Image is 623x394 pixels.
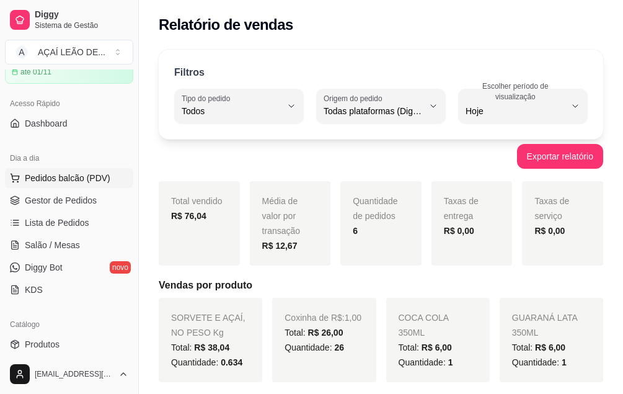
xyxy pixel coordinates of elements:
[25,172,110,184] span: Pedidos balcão (PDV)
[171,313,245,338] span: SORVETE E AÇAÍ, NO PESO Kg
[512,313,577,338] span: GUARANÁ LATA 350ML
[534,226,565,236] strong: R$ 0,00
[316,89,446,123] button: Origem do pedidoTodas plataformas (Diggy, iFood)
[38,46,105,58] div: AÇAÍ LEÃO DE ...
[562,357,567,367] span: 1
[512,357,567,367] span: Quantidade:
[35,369,113,379] span: [EMAIL_ADDRESS][DOMAIN_NAME]
[458,89,588,123] button: Escolher período de visualizaçãoHoje
[285,313,361,323] span: Coxinha de R$:1,00
[15,46,28,58] span: A
[159,278,603,293] h5: Vendas por produto
[262,241,298,251] strong: R$ 12,67
[5,315,133,334] div: Catálogo
[20,67,51,77] article: até 01/11
[171,343,229,352] span: Total:
[5,190,133,210] a: Gestor de Pedidos
[25,261,63,274] span: Diggy Bot
[221,357,242,367] span: 0.634
[444,196,479,221] span: Taxas de entrega
[35,20,128,30] span: Sistema de Gestão
[5,168,133,188] button: Pedidos balcão (PDV)
[25,284,43,296] span: KDS
[517,144,603,169] button: Exportar relatório
[308,328,343,338] span: R$ 26,00
[324,105,423,117] span: Todas plataformas (Diggy, iFood)
[5,114,133,133] a: Dashboard
[174,65,205,80] p: Filtros
[324,93,386,104] label: Origem do pedido
[466,105,565,117] span: Hoje
[5,5,133,35] a: DiggySistema de Gestão
[25,217,89,229] span: Lista de Pedidos
[512,343,565,352] span: Total:
[285,328,343,338] span: Total:
[534,196,569,221] span: Taxas de serviço
[334,343,344,352] span: 26
[182,105,281,117] span: Todos
[353,226,358,236] strong: 6
[5,334,133,354] a: Produtos
[25,194,97,207] span: Gestor de Pedidos
[399,357,453,367] span: Quantidade:
[399,343,452,352] span: Total:
[5,94,133,114] div: Acesso Rápido
[171,357,242,367] span: Quantidade:
[5,148,133,168] div: Dia a dia
[194,343,229,352] span: R$ 38,04
[535,343,565,352] span: R$ 6,00
[353,196,397,221] span: Quantidade de pedidos
[5,235,133,255] a: Salão / Mesas
[5,257,133,277] a: Diggy Botnovo
[159,15,293,35] h2: Relatório de vendas
[25,117,68,130] span: Dashboard
[399,313,449,338] span: COCA COLA 350ML
[171,196,223,206] span: Total vendido
[422,343,452,352] span: R$ 6,00
[35,9,128,20] span: Diggy
[466,81,569,102] label: Escolher período de visualização
[171,211,206,221] strong: R$ 76,04
[182,93,234,104] label: Tipo do pedido
[444,226,474,236] strong: R$ 0,00
[262,196,300,236] span: Média de valor por transação
[25,239,80,251] span: Salão / Mesas
[5,359,133,389] button: [EMAIL_ADDRESS][DOMAIN_NAME]
[25,338,60,351] span: Produtos
[285,343,344,352] span: Quantidade:
[5,213,133,233] a: Lista de Pedidos
[5,40,133,65] button: Select a team
[174,89,304,123] button: Tipo do pedidoTodos
[448,357,453,367] span: 1
[5,280,133,300] a: KDS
